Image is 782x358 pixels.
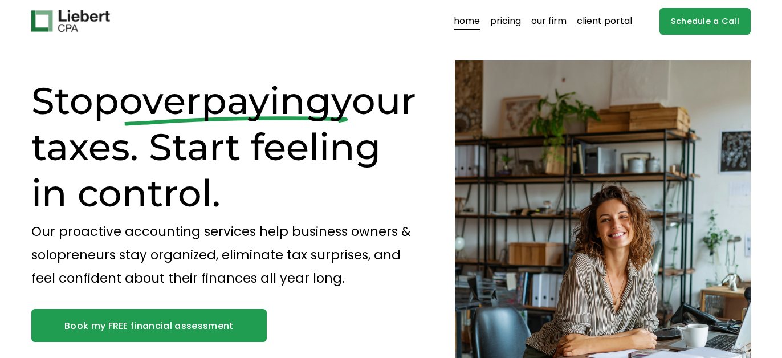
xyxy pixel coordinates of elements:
a: Book my FREE financial assessment [31,309,267,342]
a: Schedule a Call [659,8,751,35]
img: Liebert CPA [31,10,110,32]
a: home [454,12,480,30]
a: our firm [531,12,567,30]
a: client portal [577,12,632,30]
p: Our proactive accounting services help business owners & solopreneurs stay organized, eliminate t... [31,220,418,290]
span: overpaying [119,78,331,123]
h1: Stop your taxes. Start feeling in control. [31,78,418,216]
a: pricing [490,12,521,30]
